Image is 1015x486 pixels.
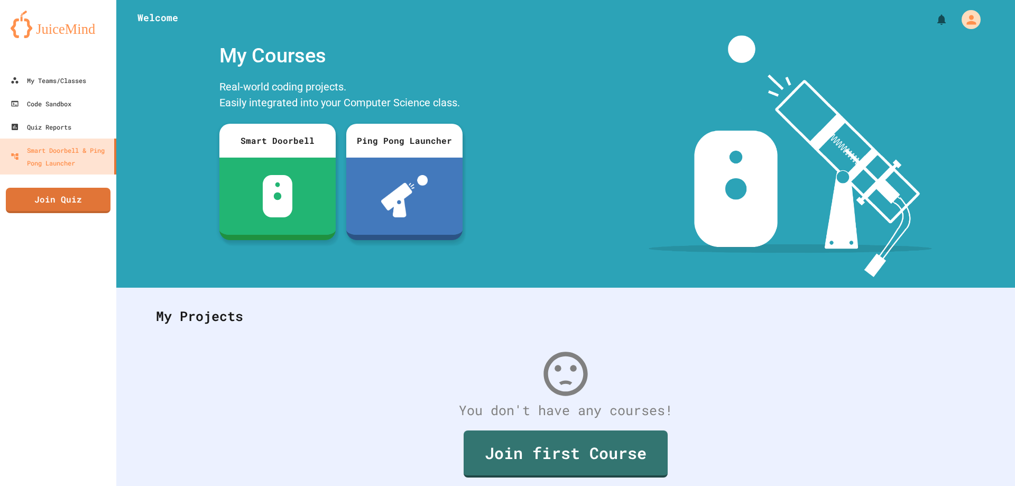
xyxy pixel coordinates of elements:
div: Smart Doorbell & Ping Pong Launcher [11,144,110,169]
div: Quiz Reports [11,121,71,133]
img: ppl-with-ball.png [381,175,428,217]
div: Smart Doorbell [219,124,336,158]
img: banner-image-my-projects.png [649,35,932,277]
div: Code Sandbox [11,97,71,110]
div: Real-world coding projects. Easily integrated into your Computer Science class. [214,76,468,116]
a: Join first Course [464,430,668,478]
div: You don't have any courses! [145,400,986,420]
div: My Projects [145,296,986,337]
a: Join Quiz [6,188,110,213]
div: My Courses [214,35,468,76]
div: My Account [951,7,983,32]
div: My Teams/Classes [11,74,86,87]
img: logo-orange.svg [11,11,106,38]
div: My Notifications [916,11,951,29]
img: sdb-white.svg [263,175,293,217]
div: Ping Pong Launcher [346,124,463,158]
